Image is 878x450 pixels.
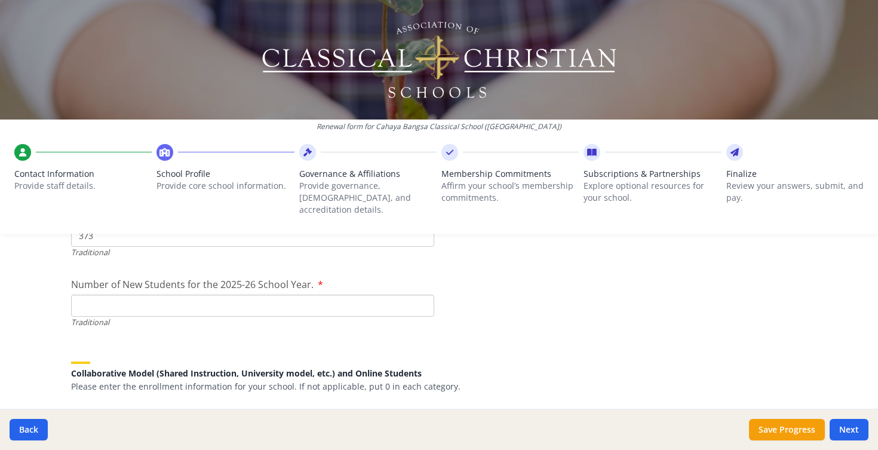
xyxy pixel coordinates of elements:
p: Provide governance, [DEMOGRAPHIC_DATA], and accreditation details. [299,180,437,216]
span: School Profile [156,168,294,180]
span: Subscriptions & Partnerships [584,168,721,180]
p: Please enter the enrollment information for your school. If not applicable, put 0 in each category. [71,381,807,393]
img: Logo [260,18,618,102]
span: Governance & Affiliations [299,168,437,180]
button: Save Progress [749,419,825,440]
button: Back [10,419,48,440]
p: Provide staff details. [14,180,152,192]
span: Number of New Students for the 2025-26 School Year. [71,278,314,291]
div: Traditional [71,247,434,258]
p: Affirm your school’s membership commitments. [441,180,579,204]
span: Finalize [726,168,864,180]
p: Review your answers, submit, and pay. [726,180,864,204]
div: Traditional [71,317,434,328]
h5: Collaborative Model (Shared Instruction, University model, etc.) and Online Students [71,369,807,378]
span: Membership Commitments [441,168,579,180]
span: Contact Information [14,168,152,180]
p: Explore optional resources for your school. [584,180,721,204]
button: Next [830,419,868,440]
p: Provide core school information. [156,180,294,192]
